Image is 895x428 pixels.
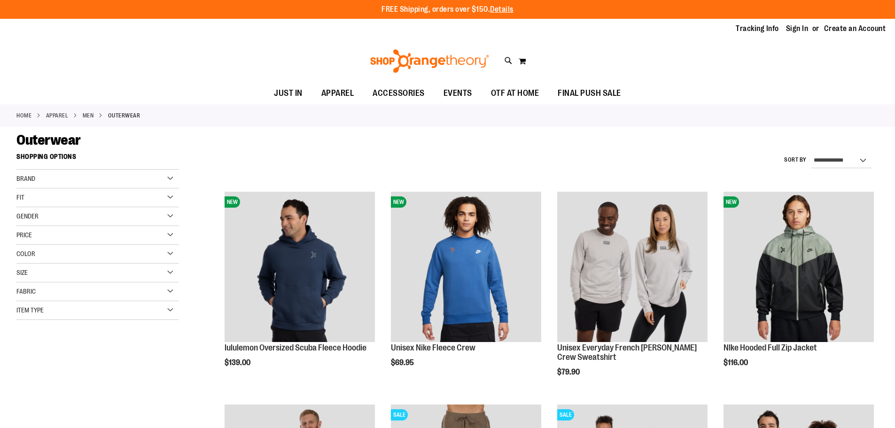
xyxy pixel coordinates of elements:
img: Unisex Nike Fleece Crew [391,192,541,342]
div: Fabric [16,282,179,301]
span: SALE [391,409,408,420]
div: product [553,187,712,400]
span: NEW [225,196,240,208]
div: Gender [16,207,179,226]
a: NIke Hooded Full Zip Jacket [724,343,817,352]
img: Shop Orangetheory [369,49,490,73]
a: Details [490,5,514,14]
span: Gender [16,212,39,220]
strong: Shopping Options [16,148,179,170]
a: NIke Hooded Full Zip JacketNEW [724,192,874,343]
a: Home [16,111,31,120]
span: APPAREL [321,83,354,104]
a: Unisex Everyday French Terry Crew Sweatshirt [557,192,708,343]
span: SALE [557,409,574,420]
a: Tracking Info [736,23,779,34]
label: Sort By [784,156,807,164]
span: ACCESSORIES [373,83,425,104]
span: $79.90 [557,368,581,376]
div: Fit [16,188,179,207]
div: Item Type [16,301,179,320]
a: Unisex Nike Fleece CrewNEW [391,192,541,343]
span: Fit [16,194,24,201]
a: MEN [83,111,94,120]
div: product [719,187,879,391]
img: lululemon Oversized Scuba Fleece Hoodie [225,192,375,342]
span: $139.00 [225,358,252,367]
p: FREE Shipping, orders over $150. [381,4,514,15]
span: Outerwear [16,132,81,148]
div: Size [16,264,179,282]
img: NIke Hooded Full Zip Jacket [724,192,874,342]
div: product [386,187,546,391]
span: Size [16,269,28,276]
span: EVENTS [444,83,472,104]
div: Price [16,226,179,245]
span: JUST IN [274,83,303,104]
span: Price [16,231,32,239]
div: Brand [16,170,179,188]
img: Unisex Everyday French Terry Crew Sweatshirt [557,192,708,342]
span: FINAL PUSH SALE [558,83,621,104]
div: product [220,187,380,391]
strong: Outerwear [108,111,140,120]
span: Color [16,250,35,257]
span: $116.00 [724,358,749,367]
span: Fabric [16,288,36,295]
span: NEW [391,196,406,208]
a: EVENTS [434,83,482,104]
span: Brand [16,175,35,182]
a: Unisex Nike Fleece Crew [391,343,475,352]
a: FINAL PUSH SALE [548,83,630,104]
span: $69.95 [391,358,415,367]
span: Item Type [16,306,44,314]
a: lululemon Oversized Scuba Fleece Hoodie [225,343,366,352]
a: ACCESSORIES [363,83,434,104]
a: Create an Account [824,23,886,34]
a: OTF AT HOME [482,83,549,104]
a: Sign In [786,23,809,34]
a: APPAREL [312,83,364,104]
a: JUST IN [265,83,312,104]
span: OTF AT HOME [491,83,539,104]
a: APPAREL [46,111,69,120]
div: Color [16,245,179,264]
a: Unisex Everyday French [PERSON_NAME] Crew Sweatshirt [557,343,697,362]
a: lululemon Oversized Scuba Fleece HoodieNEW [225,192,375,343]
span: NEW [724,196,739,208]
